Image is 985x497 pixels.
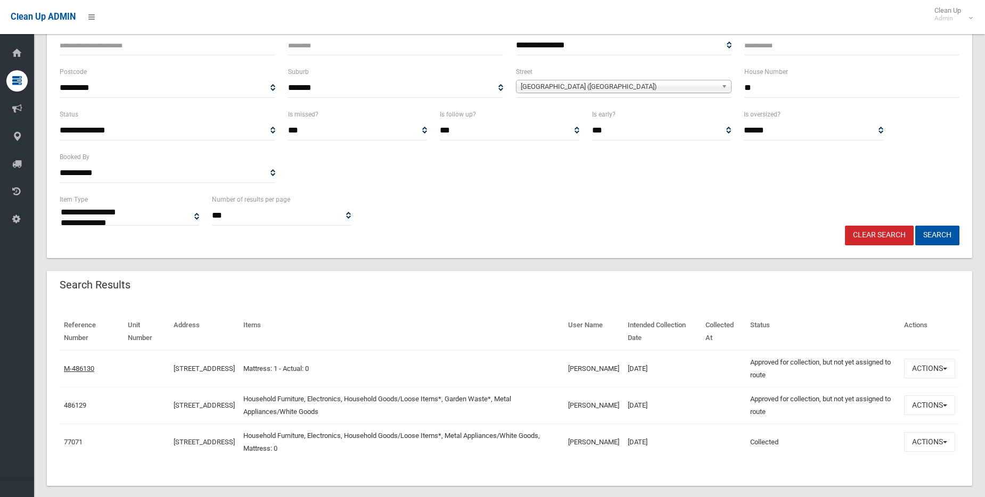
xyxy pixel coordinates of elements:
[440,109,476,120] label: Is follow up?
[904,359,955,378] button: Actions
[239,350,564,387] td: Mattress: 1 - Actual: 0
[623,313,701,350] th: Intended Collection Date
[904,395,955,415] button: Actions
[915,226,959,245] button: Search
[746,350,900,387] td: Approved for collection, but not yet assigned to route
[239,313,564,350] th: Items
[521,80,717,93] span: [GEOGRAPHIC_DATA] ([GEOGRAPHIC_DATA])
[169,313,239,350] th: Address
[744,66,788,78] label: House Number
[564,387,623,424] td: [PERSON_NAME]
[744,109,781,120] label: Is oversized?
[845,226,914,245] a: Clear Search
[900,313,959,350] th: Actions
[64,438,83,446] a: 77071
[239,387,564,424] td: Household Furniture, Electronics, Household Goods/Loose Items*, Garden Waste*, Metal Appliances/W...
[934,14,961,22] small: Admin
[288,109,318,120] label: Is missed?
[746,424,900,460] td: Collected
[11,12,76,22] span: Clean Up ADMIN
[60,151,89,163] label: Booked By
[64,401,86,409] a: 486129
[239,424,564,460] td: Household Furniture, Electronics, Household Goods/Loose Items*, Metal Appliances/White Goods, Mat...
[516,66,532,78] label: Street
[701,313,745,350] th: Collected At
[746,387,900,424] td: Approved for collection, but not yet assigned to route
[47,275,143,295] header: Search Results
[60,66,87,78] label: Postcode
[746,313,900,350] th: Status
[623,387,701,424] td: [DATE]
[564,350,623,387] td: [PERSON_NAME]
[174,365,235,372] a: [STREET_ADDRESS]
[564,424,623,460] td: [PERSON_NAME]
[904,432,955,452] button: Actions
[623,424,701,460] td: [DATE]
[174,401,235,409] a: [STREET_ADDRESS]
[623,350,701,387] td: [DATE]
[212,194,290,205] label: Number of results per page
[174,438,235,446] a: [STREET_ADDRESS]
[592,109,615,120] label: Is early?
[60,109,78,120] label: Status
[60,313,124,350] th: Reference Number
[564,313,623,350] th: User Name
[929,6,972,22] span: Clean Up
[288,66,309,78] label: Suburb
[64,365,94,372] a: M-486130
[60,194,88,205] label: Item Type
[124,313,169,350] th: Unit Number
